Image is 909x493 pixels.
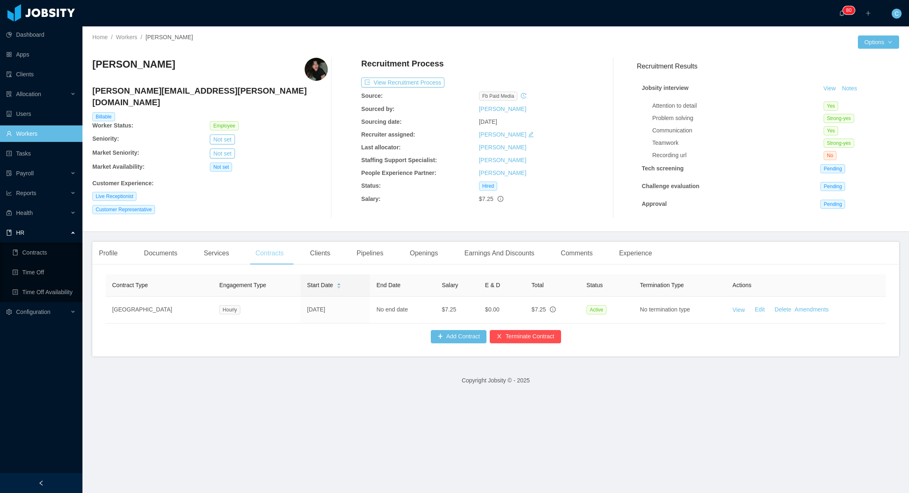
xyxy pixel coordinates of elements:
a: icon: exportView Recruitment Process [361,79,444,86]
span: Contract Type [112,282,148,288]
i: icon: line-chart [6,190,12,196]
button: Not set [210,149,235,158]
span: Actions [733,282,752,288]
b: Worker Status: [92,122,133,129]
b: People Experience Partner: [361,170,436,176]
b: Market Availability: [92,163,145,170]
button: Edit [745,303,771,316]
strong: Challenge evaluation [642,183,700,189]
i: icon: medicine-box [6,210,12,216]
a: View [733,306,745,313]
h3: [PERSON_NAME] [92,58,175,71]
span: Yes [824,101,839,111]
h4: [PERSON_NAME][EMAIL_ADDRESS][PERSON_NAME][DOMAIN_NAME] [92,85,328,108]
span: $0.00 [485,306,500,313]
a: [PERSON_NAME] [479,170,526,176]
span: $7.25 [531,306,546,313]
h4: Recruitment Process [361,58,444,69]
p: 8 [846,6,849,14]
div: Teamwork [652,139,824,147]
span: Hourly [219,305,240,314]
b: Sourced by: [361,106,395,112]
span: Billable [92,112,115,121]
span: Total [531,282,544,288]
span: $7.25 [442,306,456,313]
a: [PERSON_NAME] [479,131,526,138]
strong: Approval [642,201,667,207]
span: End Date [376,282,400,288]
i: icon: plus [865,10,871,16]
span: Pending [820,182,845,191]
div: Communication [652,126,824,135]
span: Employee [210,121,238,130]
i: icon: book [6,230,12,236]
a: Delete [775,306,791,313]
div: Clients [303,242,337,265]
b: Salary: [361,196,381,202]
a: icon: userWorkers [6,125,76,142]
button: icon: closeTerminate Contract [490,330,561,343]
span: No [824,151,836,160]
td: [GEOGRAPHIC_DATA] [106,297,213,323]
a: icon: auditClients [6,66,76,83]
h3: Recruitment Results [637,61,899,71]
span: Reports [16,190,36,196]
a: icon: profileTime Off [12,264,76,281]
i: icon: edit [528,132,534,137]
i: icon: file-protect [6,170,12,176]
button: Not set [210,134,235,144]
span: Configuration [16,309,50,315]
div: Pipelines [350,242,390,265]
strong: Tech screening [642,165,684,172]
span: info-circle [550,307,556,312]
div: Openings [403,242,445,265]
span: Customer Representative [92,205,155,214]
i: icon: caret-down [336,285,341,288]
div: Documents [137,242,184,265]
span: Payroll [16,170,34,177]
span: Health [16,210,33,216]
b: Status: [361,182,381,189]
b: Seniority: [92,135,119,142]
span: Active [587,305,607,314]
b: Recruiter assigned: [361,131,415,138]
span: [PERSON_NAME] [146,34,193,40]
b: Customer Experience : [92,180,154,186]
a: [PERSON_NAME] [479,144,526,151]
p: 0 [849,6,852,14]
span: Strong-yes [824,114,854,123]
a: Workers [116,34,137,40]
b: Market Seniority: [92,149,139,156]
img: 1f3e884f-9c74-4834-a20f-aba90bec375d_68684b850fe8a-400w.png [305,58,328,81]
i: icon: bell [839,10,845,16]
b: Staffing Support Specialist: [361,157,437,163]
a: [PERSON_NAME] [479,157,526,163]
a: icon: robotUsers [6,106,76,122]
a: Amendments [795,306,829,313]
a: Home [92,34,108,40]
span: $7.25 [479,196,493,202]
button: Optionsicon: down [858,35,899,49]
span: info-circle [498,196,503,202]
div: Recording url [652,151,824,160]
span: Live Receptionist [92,192,136,201]
div: Experience [613,242,659,265]
button: Notes [839,84,860,94]
i: icon: setting [6,309,12,315]
a: icon: appstoreApps [6,46,76,63]
span: Strong-yes [824,139,854,148]
span: Engagement Type [219,282,266,288]
sup: 80 [843,6,855,14]
button: icon: plusAdd Contract [431,330,487,343]
span: Not set [210,163,232,172]
i: icon: history [521,93,526,99]
span: / [111,34,113,40]
a: icon: profileTasks [6,145,76,162]
b: Sourcing date: [361,118,402,125]
div: Services [197,242,235,265]
span: Allocation [16,91,41,97]
i: icon: caret-up [336,282,341,284]
span: / [141,34,142,40]
span: Hired [479,182,498,191]
span: HR [16,229,24,236]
